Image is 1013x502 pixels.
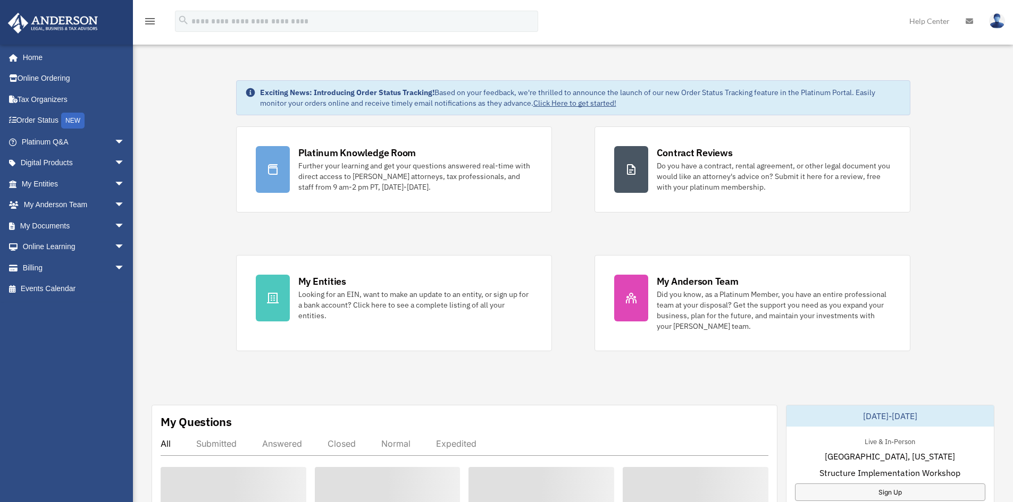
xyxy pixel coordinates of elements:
[114,257,136,279] span: arrow_drop_down
[5,13,101,33] img: Anderson Advisors Platinum Portal
[436,438,476,449] div: Expedited
[7,152,141,174] a: Digital Productsarrow_drop_down
[61,113,85,129] div: NEW
[298,160,532,192] div: Further your learning and get your questions answered real-time with direct access to [PERSON_NAM...
[381,438,411,449] div: Normal
[144,15,156,28] i: menu
[657,160,891,192] div: Do you have a contract, rental agreement, or other legal document you would like an attorney's ad...
[657,275,739,288] div: My Anderson Team
[178,14,189,26] i: search
[328,438,356,449] div: Closed
[595,255,910,351] a: My Anderson Team Did you know, as a Platinum Member, you have an entire professional team at your...
[7,194,141,216] a: My Anderson Teamarrow_drop_down
[7,257,141,278] a: Billingarrow_drop_down
[595,126,910,212] a: Contract Reviews Do you have a contract, rental agreement, or other legal document you would like...
[114,215,136,237] span: arrow_drop_down
[819,466,960,479] span: Structure Implementation Workshop
[7,215,141,236] a: My Documentsarrow_drop_down
[114,236,136,258] span: arrow_drop_down
[7,173,141,194] a: My Entitiesarrow_drop_down
[795,483,985,501] a: Sign Up
[196,438,237,449] div: Submitted
[989,13,1005,29] img: User Pic
[856,435,924,446] div: Live & In-Person
[114,152,136,174] span: arrow_drop_down
[7,278,141,300] a: Events Calendar
[260,88,434,97] strong: Exciting News: Introducing Order Status Tracking!
[161,414,232,430] div: My Questions
[7,131,141,152] a: Platinum Q&Aarrow_drop_down
[236,255,552,351] a: My Entities Looking for an EIN, want to make an update to an entity, or sign up for a bank accoun...
[114,173,136,195] span: arrow_drop_down
[657,289,891,331] div: Did you know, as a Platinum Member, you have an entire professional team at your disposal? Get th...
[236,126,552,212] a: Platinum Knowledge Room Further your learning and get your questions answered real-time with dire...
[657,146,733,159] div: Contract Reviews
[144,19,156,28] a: menu
[114,131,136,153] span: arrow_drop_down
[786,405,994,427] div: [DATE]-[DATE]
[262,438,302,449] div: Answered
[825,450,955,463] span: [GEOGRAPHIC_DATA], [US_STATE]
[260,87,901,108] div: Based on your feedback, we're thrilled to announce the launch of our new Order Status Tracking fe...
[161,438,171,449] div: All
[7,236,141,258] a: Online Learningarrow_drop_down
[7,47,136,68] a: Home
[533,98,616,108] a: Click Here to get started!
[7,68,141,89] a: Online Ordering
[298,275,346,288] div: My Entities
[298,289,532,321] div: Looking for an EIN, want to make an update to an entity, or sign up for a bank account? Click her...
[7,89,141,110] a: Tax Organizers
[114,194,136,216] span: arrow_drop_down
[7,110,141,132] a: Order StatusNEW
[298,146,416,159] div: Platinum Knowledge Room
